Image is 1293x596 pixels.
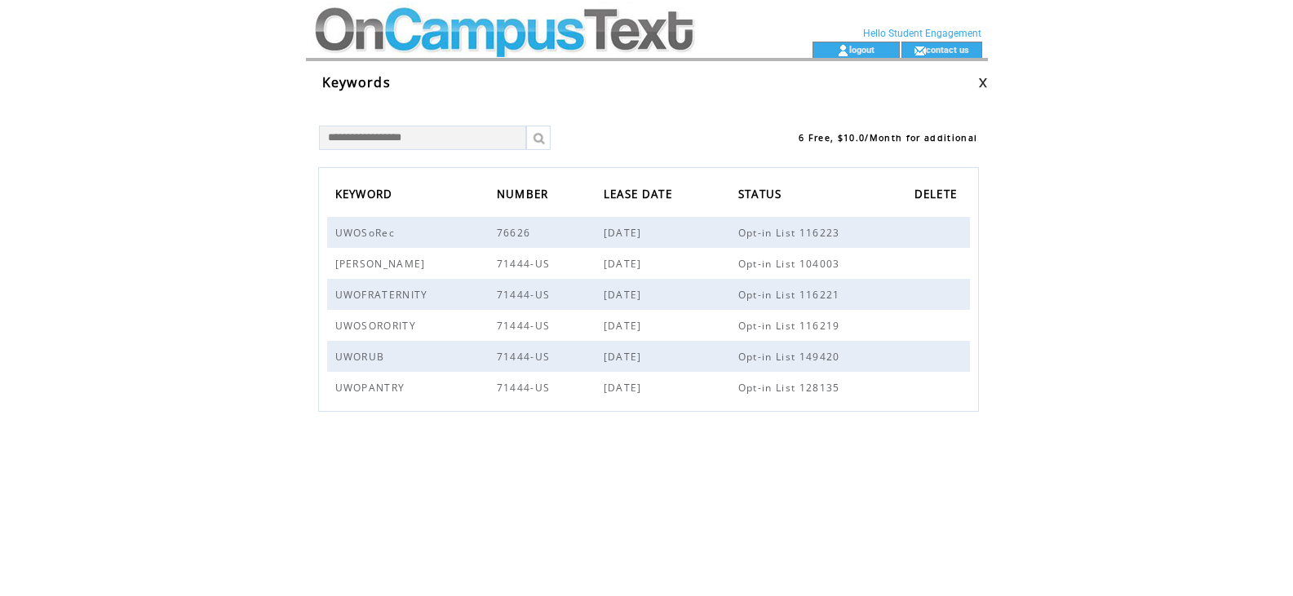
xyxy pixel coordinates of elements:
span: Opt-in List 104003 [738,257,844,271]
a: STATUS [738,183,790,210]
span: UWOFRATERNITY [335,288,432,302]
span: UWOSORORITY [335,319,421,333]
span: [PERSON_NAME] [335,257,430,271]
span: [DATE] [604,319,646,333]
img: account_icon.gif [837,44,849,57]
a: LEASE DATE [604,183,680,210]
span: NUMBER [497,183,553,210]
a: KEYWORD [335,183,401,210]
img: contact_us_icon.gif [914,44,926,57]
span: 6 Free, $10.0/Month for additional [799,132,977,143]
span: UWOPANTRY [335,381,410,395]
span: LEASE DATE [604,183,676,210]
span: Hello Student Engagement [863,28,981,39]
span: [DATE] [604,350,646,364]
span: Opt-in List 128135 [738,381,844,395]
span: [DATE] [604,226,646,240]
span: 71444-US [497,381,555,395]
span: 71444-US [497,288,555,302]
span: KEYWORD [335,183,397,210]
span: Keywords [322,73,392,91]
span: [DATE] [604,257,646,271]
span: 76626 [497,226,535,240]
a: logout [849,44,875,55]
span: STATUS [738,183,786,210]
span: Opt-in List 116223 [738,226,844,240]
span: Opt-in List 116219 [738,319,844,333]
span: [DATE] [604,288,646,302]
span: [DATE] [604,381,646,395]
span: 71444-US [497,319,555,333]
a: contact us [926,44,969,55]
a: NUMBER [497,183,557,210]
span: 71444-US [497,350,555,364]
span: Opt-in List 116221 [738,288,844,302]
span: UWORUB [335,350,389,364]
span: 71444-US [497,257,555,271]
span: UWOSoRec [335,226,400,240]
span: Opt-in List 149420 [738,350,844,364]
span: DELETE [914,183,962,210]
